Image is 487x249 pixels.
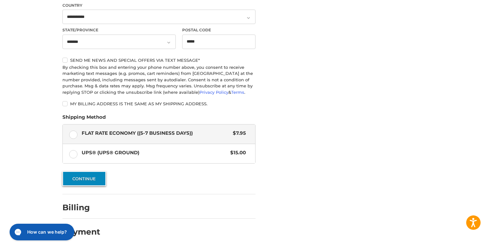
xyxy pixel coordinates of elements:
label: Send me news and special offers via text message* [62,58,256,63]
label: My billing address is the same as my shipping address. [62,101,256,106]
div: By checking this box and entering your phone number above, you consent to receive marketing text ... [62,64,256,96]
label: Country [62,3,256,8]
label: Postal Code [182,27,256,33]
iframe: Gorgias live chat messenger [6,221,76,243]
label: State/Province [62,27,176,33]
span: $15.00 [227,149,246,157]
a: Terms [231,90,244,95]
span: Flat Rate Economy ((5-7 Business Days)) [82,130,230,137]
span: UPS® (UPS® Ground) [82,149,227,157]
button: Continue [62,171,106,186]
h2: Billing [62,203,100,213]
legend: Shipping Method [62,114,106,124]
h2: Payment [62,227,100,237]
a: Privacy Policy [199,90,228,95]
span: $7.95 [230,130,246,137]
